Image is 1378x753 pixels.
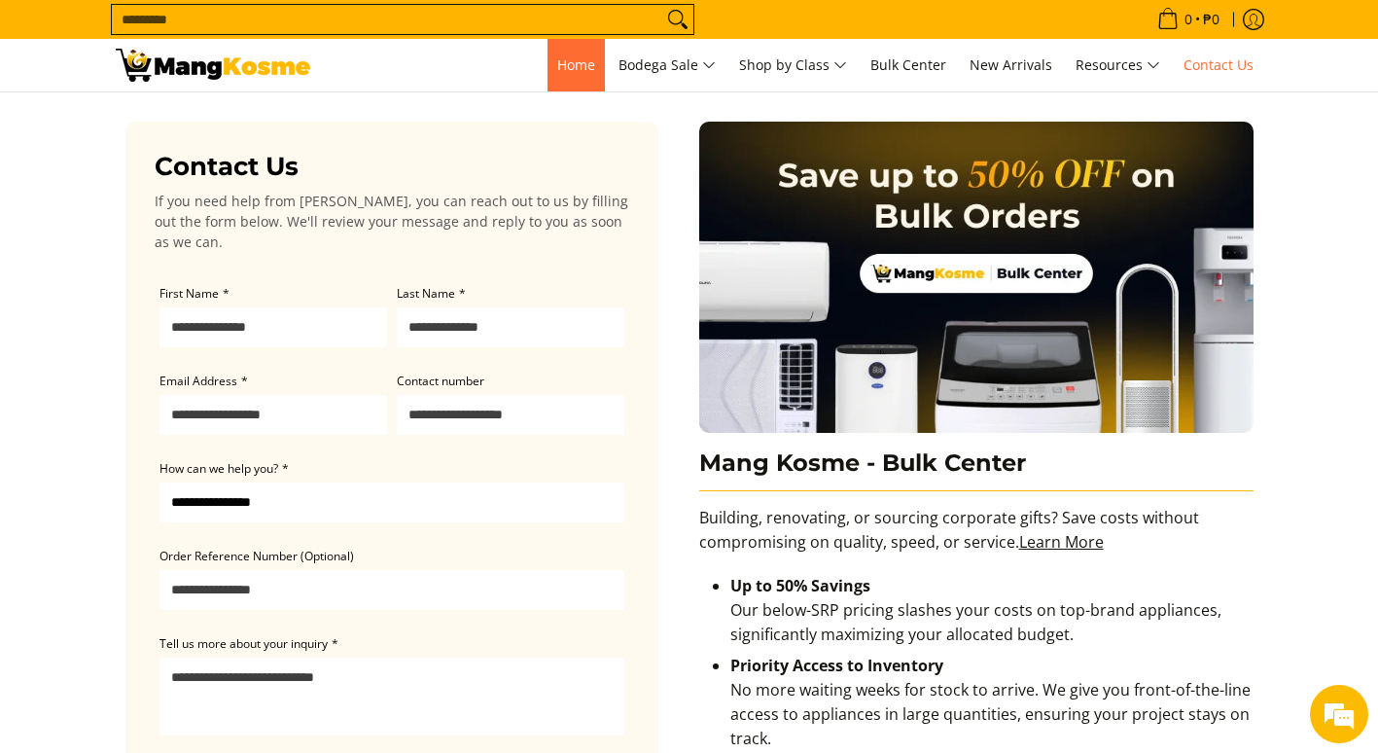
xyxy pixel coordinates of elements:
p: Building, renovating, or sourcing corporate gifts? Save costs without compromising on quality, sp... [699,506,1254,574]
span: Contact Us [1184,55,1254,74]
div: Minimize live chat window [319,10,366,56]
span: First Name [159,285,219,302]
a: New Arrivals [960,39,1062,91]
span: • [1151,9,1225,30]
span: We're online! [113,245,268,442]
span: Tell us more about your inquiry [159,635,328,652]
span: Last Name [397,285,455,302]
button: Search [662,5,693,34]
a: Contact Us [1174,39,1263,91]
div: Chat with us now [101,109,327,134]
span: Home [557,55,595,74]
p: If you need help from [PERSON_NAME], you can reach out to us by filling out the form below. We'll... [155,191,629,252]
a: Resources [1066,39,1170,91]
strong: Priority Access to Inventory [730,655,943,676]
a: Bodega Sale [609,39,725,91]
h3: Mang Kosme - Bulk Center [699,448,1254,492]
li: Our below-SRP pricing slashes your costs on top-brand appliances, significantly maximizing your a... [730,574,1254,654]
span: How can we help you? [159,460,278,477]
span: New Arrivals [970,55,1052,74]
h3: Contact Us [155,151,629,183]
span: Bodega Sale [618,54,716,78]
span: 0 [1182,13,1195,26]
a: Home [548,39,605,91]
span: Email Address [159,373,237,389]
span: Bulk Center [870,55,946,74]
span: Order Reference Number (Optional) [159,548,354,564]
span: Resources [1076,54,1160,78]
span: ₱0 [1200,13,1222,26]
a: Bulk Center [861,39,956,91]
img: Contact Us Today! l Mang Kosme - Home Appliance Warehouse Sale [116,49,310,82]
a: Shop by Class [729,39,857,91]
span: Contact number [397,373,484,389]
span: Shop by Class [739,54,847,78]
textarea: Type your message and hit 'Enter' [10,531,371,599]
a: Learn More [1019,531,1104,553]
strong: Up to 50% Savings [730,575,870,596]
nav: Main Menu [330,39,1263,91]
